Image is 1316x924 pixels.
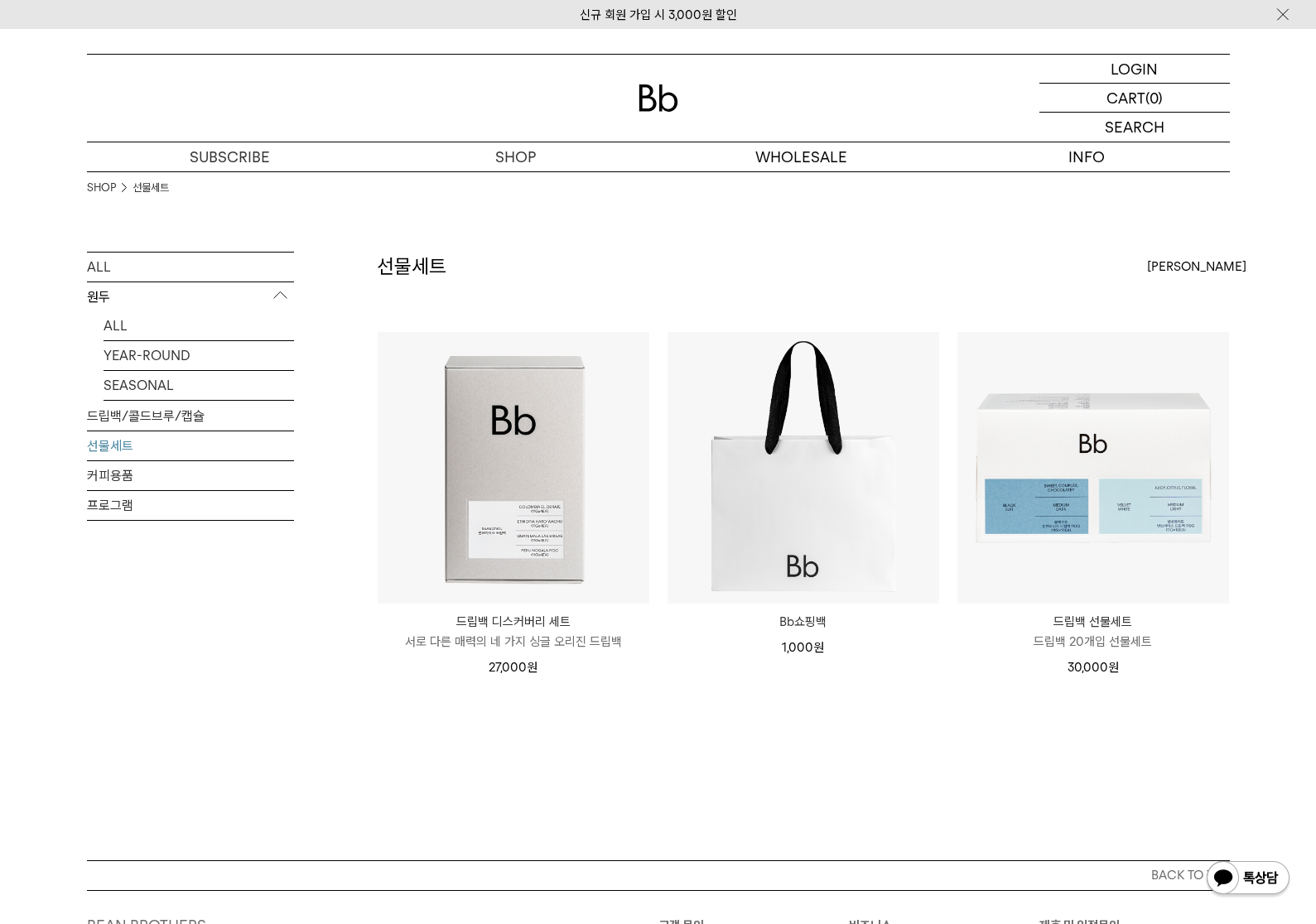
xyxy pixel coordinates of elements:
[1108,660,1119,675] span: 원
[1039,55,1230,84] a: LOGIN
[87,491,294,520] a: 프로그램
[1039,84,1230,113] a: CART (0)
[1147,257,1246,277] span: [PERSON_NAME]
[1106,84,1145,112] p: CART
[668,332,939,604] img: Bb쇼핑백
[378,612,649,652] a: 드립백 디스커버리 세트 서로 다른 매력의 네 가지 싱글 오리진 드립백
[133,180,169,196] a: 선물세트
[87,431,294,460] a: 선물세트
[87,142,373,171] a: SUBSCRIBE
[87,461,294,490] a: 커피용품
[957,612,1229,652] a: 드립백 선물세트 드립백 20개입 선물세트
[377,253,446,281] h2: 선물세트
[104,341,294,370] a: YEAR-ROUND
[87,402,294,431] a: 드립백/콜드브루/캡슐
[668,612,939,632] a: Bb쇼핑백
[813,640,824,655] span: 원
[957,332,1229,604] img: 드립백 선물세트
[1111,55,1158,83] p: LOGIN
[957,632,1229,652] p: 드립백 20개입 선물세트
[104,371,294,400] a: SEASONAL
[957,612,1229,632] p: 드립백 선물세트
[489,660,537,675] span: 27,000
[1068,660,1119,675] span: 30,000
[580,7,737,22] a: 신규 회원 가입 시 3,000원 할인
[378,632,649,652] p: 서로 다른 매력의 네 가지 싱글 오리진 드립백
[87,860,1230,890] button: BACK TO TOP
[104,311,294,340] a: ALL
[87,180,116,196] a: SHOP
[782,640,824,655] span: 1,000
[87,253,294,282] a: ALL
[87,282,294,312] p: 원두
[1105,113,1164,142] p: SEARCH
[527,660,537,675] span: 원
[639,84,678,112] img: 로고
[658,142,944,171] p: WHOLESALE
[378,612,649,632] p: 드립백 디스커버리 세트
[373,142,658,171] a: SHOP
[378,332,649,604] img: 드립백 디스커버리 세트
[944,142,1230,171] p: INFO
[1205,859,1291,899] img: 카카오톡 채널 1:1 채팅 버튼
[1145,84,1163,112] p: (0)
